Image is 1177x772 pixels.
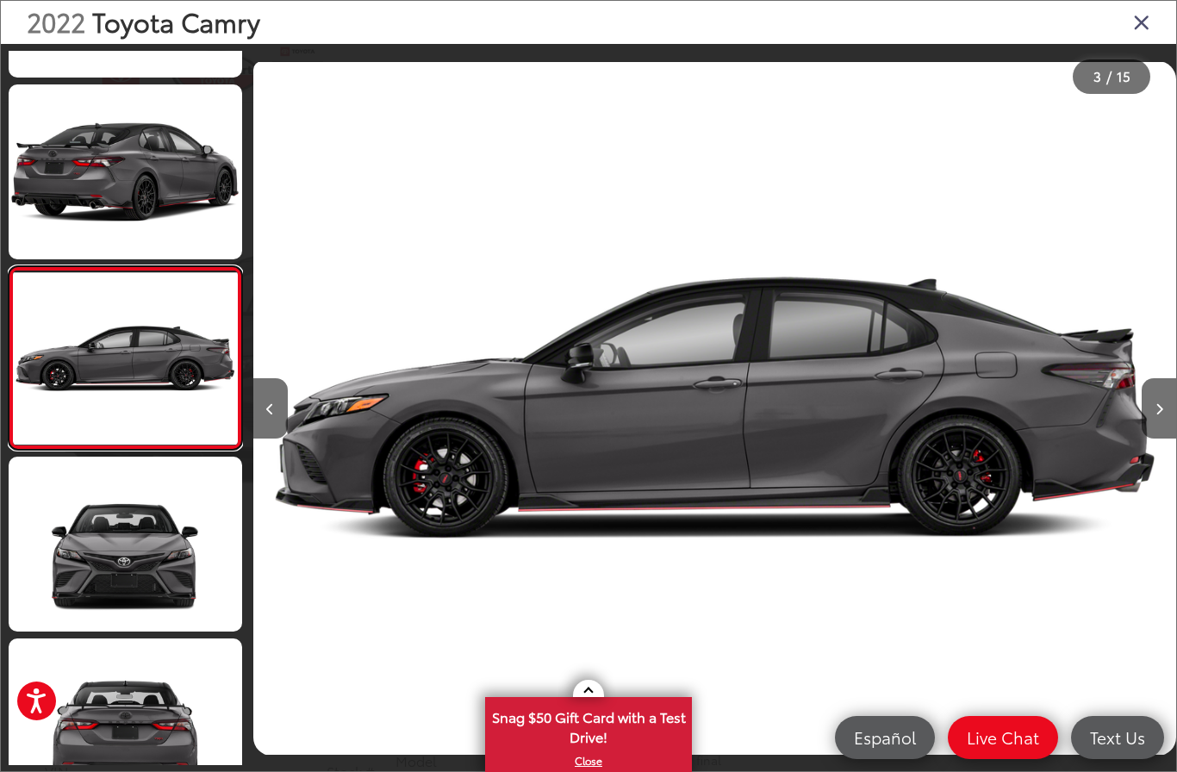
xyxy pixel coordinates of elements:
img: 2022 Toyota Camry XSE V6 [6,455,244,633]
a: Live Chat [948,716,1058,759]
img: 2022 Toyota Camry XSE V6 [10,272,240,445]
span: Text Us [1081,726,1154,748]
span: / [1105,71,1113,83]
button: Next image [1142,378,1176,439]
a: Text Us [1071,716,1164,759]
span: 15 [1117,66,1130,85]
img: 2022 Toyota Camry XSE V6 [6,83,244,261]
span: Español [845,726,925,748]
a: Español [835,716,935,759]
img: 2022 Toyota Camry XSE V6 [253,61,1176,756]
span: 2022 [27,3,85,40]
div: 2022 Toyota Camry XSE V6 2 [253,61,1176,756]
span: Snag $50 Gift Card with a Test Drive! [487,699,690,751]
i: Close gallery [1133,10,1150,33]
span: Live Chat [958,726,1048,748]
button: Previous image [253,378,288,439]
span: 3 [1093,66,1101,85]
span: Toyota Camry [92,3,260,40]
